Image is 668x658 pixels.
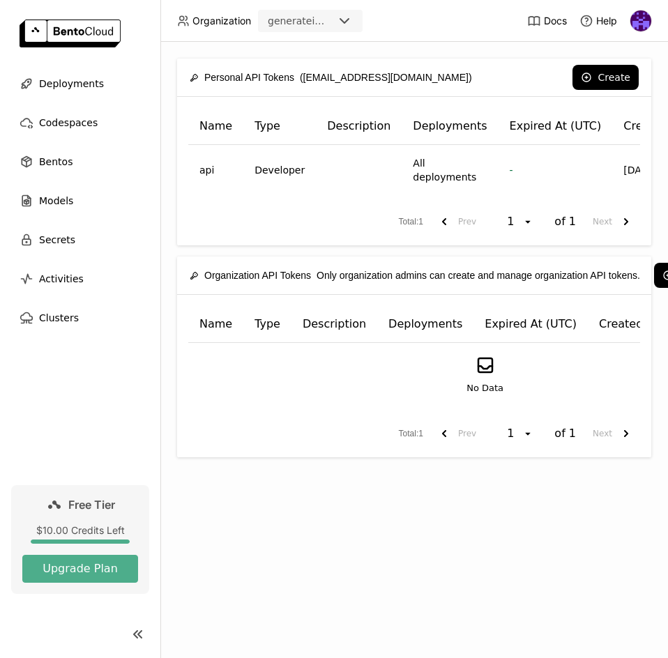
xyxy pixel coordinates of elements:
button: Create [572,65,639,90]
button: next page. current page 1 of 1 [587,421,640,446]
th: Name [188,108,243,145]
div: 1 [503,427,522,441]
span: Organization API Tokens [204,268,311,283]
a: Codespaces [11,109,149,137]
span: of 1 [554,427,576,441]
span: - [510,164,513,176]
div: Only organization admins can create and manage organization API tokens. [190,261,640,290]
th: Expired At (UTC) [499,108,613,145]
button: previous page. current page 1 of 1 [430,209,482,234]
a: Docs [527,14,567,28]
button: Upgrade Plan [22,555,138,583]
th: Type [243,108,316,145]
div: ([EMAIL_ADDRESS][DOMAIN_NAME]) [190,63,472,92]
th: Description [291,306,377,343]
th: Description [316,108,402,145]
span: Personal API Tokens [204,70,294,85]
svg: open [522,428,533,439]
span: Deployments [39,75,104,92]
span: Free Tier [68,498,115,512]
span: Help [596,15,617,27]
th: Type [243,306,291,343]
span: Clusters [39,309,79,326]
a: Clusters [11,304,149,332]
input: Selected generateimages. [335,15,336,29]
div: Help [579,14,617,28]
button: next page. current page 1 of 1 [587,209,640,234]
a: Secrets [11,226,149,254]
th: Name [188,306,243,343]
span: Organization [192,15,251,27]
div: 1 [503,215,522,229]
a: Deployments [11,70,149,98]
td: api [188,145,243,195]
span: Docs [544,15,567,27]
span: Total : 1 [399,215,423,229]
td: All deployments [402,145,498,195]
img: Remote Server [630,10,651,31]
span: Secrets [39,231,75,248]
th: Expired At (UTC) [473,306,588,343]
span: Total : 1 [399,427,423,441]
div: generateimages [268,14,333,28]
div: $10.00 Credits Left [22,524,138,537]
a: Activities [11,265,149,293]
th: Deployments [402,108,498,145]
span: Codespaces [39,114,98,131]
span: Bentos [39,153,73,170]
span: Models [39,192,73,209]
a: Bentos [11,148,149,176]
span: Activities [39,270,84,287]
span: of 1 [554,215,576,229]
td: Developer [243,145,316,195]
img: logo [20,20,121,47]
a: Free Tier$10.00 Credits LeftUpgrade Plan [11,485,149,594]
svg: open [522,216,533,227]
button: previous page. current page 1 of 1 [430,421,482,446]
a: Models [11,187,149,215]
th: Deployments [377,306,473,343]
span: No Data [466,381,503,395]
